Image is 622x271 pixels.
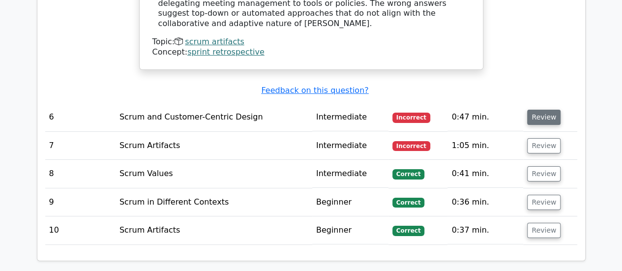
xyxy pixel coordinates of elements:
[312,132,388,160] td: Intermediate
[447,188,523,216] td: 0:36 min.
[312,188,388,216] td: Beginner
[45,103,116,131] td: 6
[116,188,312,216] td: Scrum in Different Contexts
[152,47,470,58] div: Concept:
[447,132,523,160] td: 1:05 min.
[45,160,116,188] td: 8
[312,216,388,244] td: Beginner
[45,132,116,160] td: 7
[392,141,430,151] span: Incorrect
[527,138,561,153] button: Review
[527,166,561,181] button: Review
[447,160,523,188] td: 0:41 min.
[392,198,424,208] span: Correct
[392,226,424,236] span: Correct
[527,110,561,125] button: Review
[152,37,470,47] div: Topic:
[45,216,116,244] td: 10
[116,160,312,188] td: Scrum Values
[312,160,388,188] td: Intermediate
[116,103,312,131] td: Scrum and Customer-Centric Design
[447,103,523,131] td: 0:47 min.
[527,195,561,210] button: Review
[116,132,312,160] td: Scrum Artifacts
[312,103,388,131] td: Intermediate
[261,86,368,95] a: Feedback on this question?
[185,37,244,46] a: scrum artifacts
[447,216,523,244] td: 0:37 min.
[527,223,561,238] button: Review
[116,216,312,244] td: Scrum Artifacts
[392,169,424,179] span: Correct
[187,47,265,57] a: sprint retrospective
[392,113,430,122] span: Incorrect
[45,188,116,216] td: 9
